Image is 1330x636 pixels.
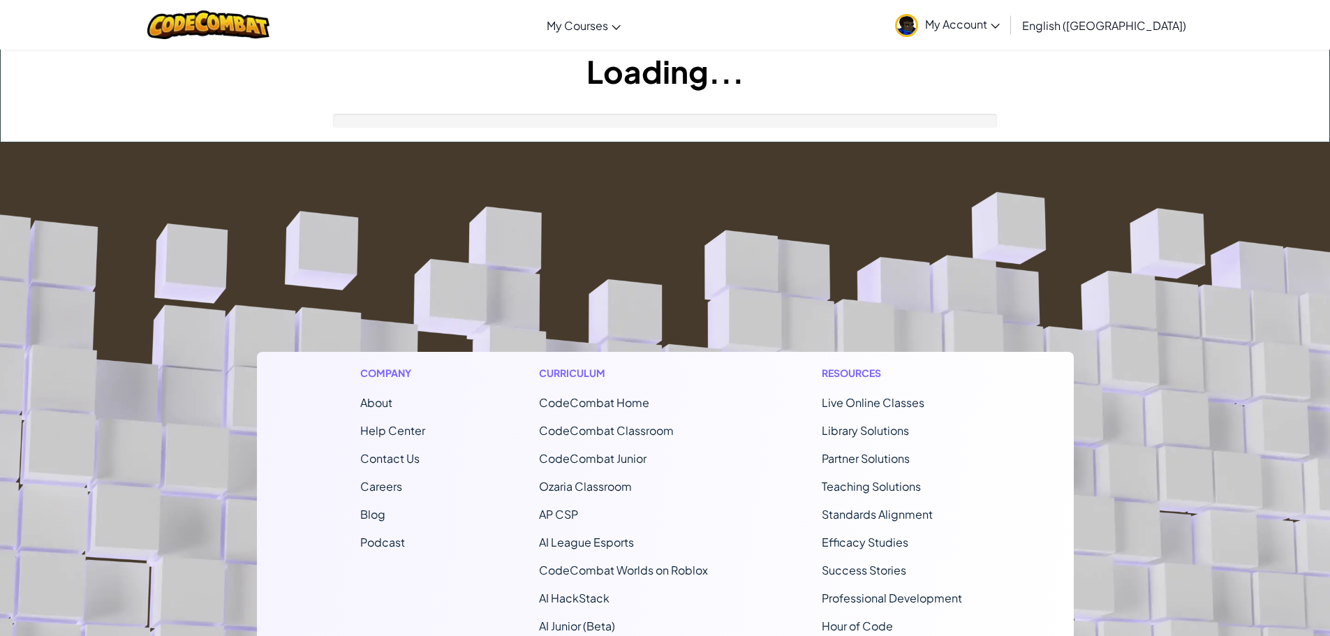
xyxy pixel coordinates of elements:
[360,451,420,466] span: Contact Us
[895,14,918,37] img: avatar
[822,366,970,380] h1: Resources
[539,366,708,380] h1: Curriculum
[539,423,674,438] a: CodeCombat Classroom
[925,17,1000,31] span: My Account
[360,366,425,380] h1: Company
[360,395,392,410] a: About
[539,451,646,466] a: CodeCombat Junior
[547,18,608,33] span: My Courses
[822,479,921,494] a: Teaching Solutions
[822,451,910,466] a: Partner Solutions
[822,395,924,410] a: Live Online Classes
[147,10,269,39] img: CodeCombat logo
[822,563,906,577] a: Success Stories
[1015,6,1193,44] a: English ([GEOGRAPHIC_DATA])
[1,50,1329,93] h1: Loading...
[539,619,615,633] a: AI Junior (Beta)
[360,423,425,438] a: Help Center
[1022,18,1186,33] span: English ([GEOGRAPHIC_DATA])
[822,619,893,633] a: Hour of Code
[539,479,632,494] a: Ozaria Classroom
[540,6,628,44] a: My Courses
[360,479,402,494] a: Careers
[539,507,578,522] a: AP CSP
[539,591,609,605] a: AI HackStack
[539,535,634,549] a: AI League Esports
[539,563,708,577] a: CodeCombat Worlds on Roblox
[822,423,909,438] a: Library Solutions
[822,535,908,549] a: Efficacy Studies
[360,535,405,549] a: Podcast
[822,507,933,522] a: Standards Alignment
[539,395,649,410] span: CodeCombat Home
[822,591,962,605] a: Professional Development
[360,507,385,522] a: Blog
[888,3,1007,47] a: My Account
